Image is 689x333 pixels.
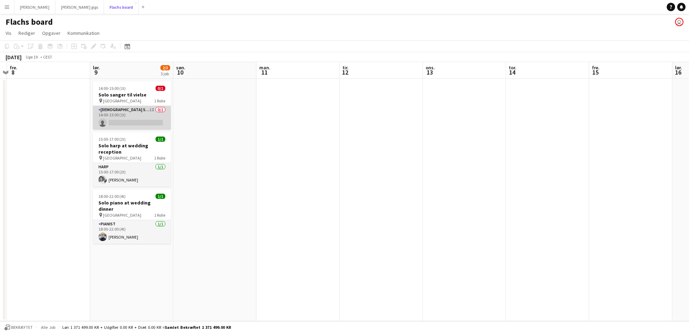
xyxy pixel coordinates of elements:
[508,68,516,76] span: 14
[93,220,171,244] app-card-role: Pianist1/118:00-22:00 (4t)[PERSON_NAME]
[3,324,34,331] button: Bekræftet
[93,106,171,130] app-card-role: [DEMOGRAPHIC_DATA] Singer1I0/114:00-15:00 (1t)
[154,155,165,161] span: 1 Rolle
[93,132,171,187] app-job-card: 15:00-17:00 (2t)1/1Solo harp at wedding reception [GEOGRAPHIC_DATA]1 RolleHarp1/115:00-17:00 (2t)...
[591,68,600,76] span: 15
[6,30,11,36] span: Vis
[175,68,185,76] span: 10
[160,65,170,70] span: 2/3
[11,325,33,330] span: Bekræftet
[426,64,435,71] span: ons.
[154,212,165,218] span: 1 Rolle
[93,92,171,98] h3: Solo sanger til vielse
[93,82,171,130] app-job-card: 14:00-15:00 (1t)0/1Solo sanger til vielse [GEOGRAPHIC_DATA]1 Rolle[DEMOGRAPHIC_DATA] Singer1I0/11...
[176,64,185,71] span: søn.
[98,194,126,199] span: 18:00-22:00 (4t)
[10,64,17,71] span: fre.
[674,68,682,76] span: 16
[39,29,63,38] a: Opgaver
[14,0,55,14] button: [PERSON_NAME]
[93,163,171,187] app-card-role: Harp1/115:00-17:00 (2t)[PERSON_NAME]
[65,29,102,38] a: Kommunikation
[18,30,35,36] span: Rediger
[161,71,170,76] div: 3 job
[104,0,139,14] button: Flachs board
[156,194,165,199] span: 1/1
[425,68,435,76] span: 13
[16,29,38,38] a: Rediger
[6,54,22,61] div: [DATE]
[62,325,231,330] div: Løn 1 371 499.00 KR + Udgifter 0.00 KR + Diæt 0.00 KR =
[68,30,100,36] span: Kommunikation
[259,64,270,71] span: man.
[93,200,171,212] h3: Solo piano at wedding dinner
[341,68,349,76] span: 12
[93,189,171,244] app-job-card: 18:00-22:00 (4t)1/1Solo piano at wedding dinner [GEOGRAPHIC_DATA]1 RollePianist1/118:00-22:00 (4t...
[156,137,165,142] span: 1/1
[103,155,141,161] span: [GEOGRAPHIC_DATA]
[156,86,165,91] span: 0/1
[23,54,40,60] span: Uge 19
[6,17,53,27] h1: Flachs board
[675,64,682,71] span: lør.
[98,137,126,142] span: 15:00-17:00 (2t)
[103,212,141,218] span: [GEOGRAPHIC_DATA]
[258,68,270,76] span: 11
[9,68,17,76] span: 8
[42,30,61,36] span: Opgaver
[509,64,516,71] span: tor.
[342,64,349,71] span: tir.
[93,64,100,71] span: lør.
[592,64,600,71] span: fre.
[154,98,165,103] span: 1 Rolle
[43,54,52,60] div: CEST
[92,68,100,76] span: 9
[165,325,231,330] span: Samlet bekræftet 1 371 499.00 KR
[93,142,171,155] h3: Solo harp at wedding reception
[40,325,56,330] span: Alle job
[3,29,14,38] a: Vis
[103,98,141,103] span: [GEOGRAPHIC_DATA]
[675,18,683,26] app-user-avatar: Frederik Flach
[55,0,104,14] button: [PERSON_NAME] gigs
[98,86,126,91] span: 14:00-15:00 (1t)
